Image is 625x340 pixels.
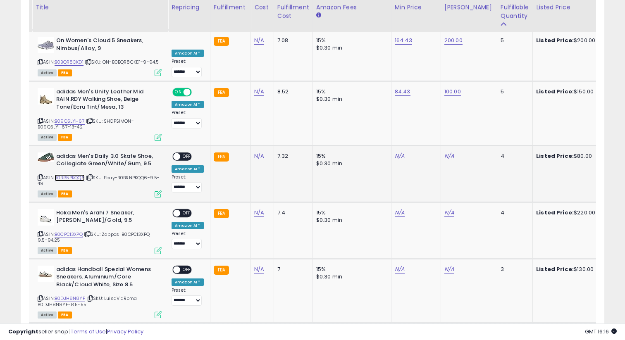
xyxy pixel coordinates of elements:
span: | SKU: ON-B0BQR8CKD1-9-94.5 [85,59,159,65]
span: FBA [58,69,72,76]
div: Repricing [172,3,207,12]
div: 5 [501,88,526,95]
div: 5 [501,37,526,44]
b: Hoka Men's Arahi 7 Sneaker, [PERSON_NAME]/Gold, 9.5 [56,209,157,226]
a: N/A [254,152,264,160]
div: 7.32 [277,152,306,160]
div: Preset: [172,288,204,306]
a: 100.00 [444,88,461,96]
small: FBA [214,88,229,97]
span: All listings currently available for purchase on Amazon [38,134,57,141]
div: 15% [316,209,385,216]
a: B0CPC13XPQ [55,231,83,238]
div: 7.4 [277,209,306,216]
span: | SKU: Zappos-B0CPC13XPQ-9.5-94.25 [38,231,152,243]
div: Fulfillment Cost [277,3,309,20]
div: Cost [254,3,270,12]
a: B0BRNPKQQ6 [55,174,85,181]
div: Preset: [172,174,204,193]
div: ASIN: [38,266,162,318]
span: All listings currently available for purchase on Amazon [38,247,57,254]
div: Preset: [172,231,204,250]
b: Listed Price: [536,209,574,216]
small: FBA [214,37,229,46]
a: N/A [444,152,454,160]
div: 15% [316,88,385,95]
span: All listings currently available for purchase on Amazon [38,69,57,76]
span: OFF [180,266,193,273]
div: ASIN: [38,152,162,197]
a: N/A [254,88,264,96]
span: All listings currently available for purchase on Amazon [38,190,57,197]
div: $0.30 min [316,44,385,52]
div: $130.00 [536,266,605,273]
span: | SKU: Ebay-B0BRNPKQQ6-9.5-49 [38,174,160,187]
div: Amazon AI * [172,50,204,57]
span: FBA [58,134,72,141]
a: N/A [254,209,264,217]
a: N/A [444,209,454,217]
a: B0BQR8CKD1 [55,59,83,66]
div: $0.30 min [316,273,385,281]
div: 8.52 [277,88,306,95]
a: Terms of Use [71,328,106,335]
div: $0.30 min [316,160,385,167]
a: N/A [395,152,405,160]
b: adidas Men's Daily 3.0 Skate Shoe, Collegiate Green/White/Gum, 9.5 [56,152,157,170]
b: adidas Men's Unity Leather Mid RAIN.RDY Walking Shoe, Beige Tone/Ecru Tint/Mesa, 13 [56,88,157,113]
b: Listed Price: [536,88,574,95]
span: ON [173,88,184,95]
strong: Copyright [8,328,38,335]
div: ASIN: [38,88,162,140]
span: | SKU: LuisaViaRoma-B0DJH8N8YF-8.5-55 [38,295,139,307]
div: $150.00 [536,88,605,95]
div: 7 [277,266,306,273]
span: OFF [191,88,204,95]
a: B09Q5LYH67 [55,118,85,125]
img: 31F0ad7icoL._SL40_.jpg [38,209,54,226]
img: 41EqdZL9pwL._SL40_.jpg [38,37,54,53]
b: Listed Price: [536,152,574,160]
div: $220.00 [536,209,605,216]
a: N/A [444,265,454,273]
small: Amazon Fees. [316,12,321,19]
div: ASIN: [38,37,162,75]
div: 7.08 [277,37,306,44]
span: All listings currently available for purchase on Amazon [38,311,57,319]
div: Amazon AI * [172,101,204,108]
div: Listed Price [536,3,608,12]
div: Preset: [172,59,204,77]
div: Amazon AI * [172,222,204,229]
div: ASIN: [38,209,162,253]
b: Listed Price: [536,36,574,44]
span: FBA [58,190,72,197]
a: B0DJH8N8YF [55,295,85,302]
div: Title [36,3,165,12]
div: 4 [501,152,526,160]
a: 84.43 [395,88,410,96]
div: 15% [316,37,385,44]
div: $80.00 [536,152,605,160]
div: $200.00 [536,37,605,44]
div: Amazon AI * [172,278,204,286]
div: $0.30 min [316,95,385,103]
b: adidas Handball Spezial Womens Sneakers. Aluminium/Core Black/Cloud White, Size 8.5 [56,266,157,291]
a: 200.00 [444,36,463,45]
span: OFF [180,153,193,160]
span: 2025-08-14 16:16 GMT [585,328,617,335]
a: N/A [395,265,405,273]
b: On Women's Cloud 5 Sneakers, Nimbus/Alloy, 9 [56,37,157,54]
div: seller snap | | [8,328,143,336]
span: | SKU: SHOPSIMON-B09Q5LYH67-13-42 [38,118,134,130]
b: Listed Price: [536,265,574,273]
a: N/A [254,265,264,273]
div: Fulfillable Quantity [501,3,529,20]
img: 41B2N6VEraL._SL40_.jpg [38,88,54,105]
div: Min Price [395,3,437,12]
div: $0.30 min [316,216,385,224]
div: Amazon Fees [316,3,388,12]
div: Preset: [172,110,204,128]
div: 3 [501,266,526,273]
span: OFF [180,209,193,216]
div: 15% [316,266,385,273]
